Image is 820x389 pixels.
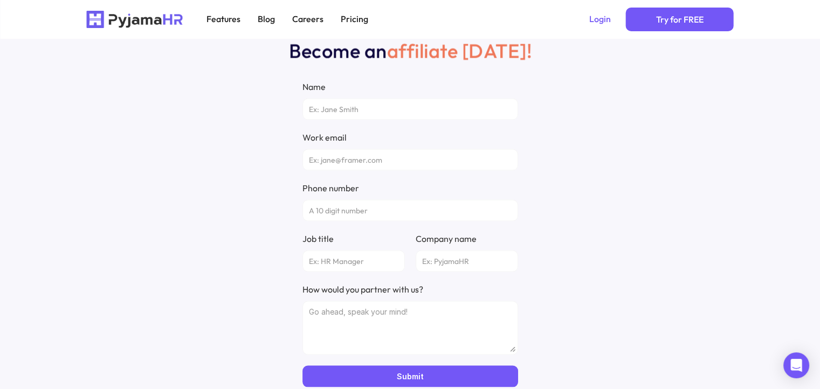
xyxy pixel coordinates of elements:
p: Name [302,80,326,93]
textarea: How would you partner with us? [302,301,518,355]
p: Company name [416,232,477,245]
a: Pricing [334,11,375,27]
input: Name [302,99,518,120]
input: Work email [302,149,518,171]
p: Features [206,14,240,24]
p: Blog [258,14,275,24]
span: Become an [289,39,387,63]
p: Try for FREE [656,12,704,27]
input: Company name [416,251,518,272]
p: How would you partner with us? [302,283,423,296]
div: Open Intercom Messenger [783,352,809,378]
p: Phone number [302,182,359,194]
p: Submit [397,372,424,381]
a: Primary [626,8,734,31]
p: Careers [292,14,323,24]
p: Login [589,14,611,24]
input: Phone number [302,200,518,221]
p: Work email [302,131,347,144]
a: Features [200,11,247,27]
h2: affiliate [DATE]! [87,39,734,64]
button: Submit [302,366,518,387]
a: Careers [286,11,330,27]
input: Job title [302,251,405,272]
a: Login [583,11,617,27]
p: Job title [302,232,334,245]
a: Blog [251,11,281,27]
p: Pricing [341,14,368,24]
